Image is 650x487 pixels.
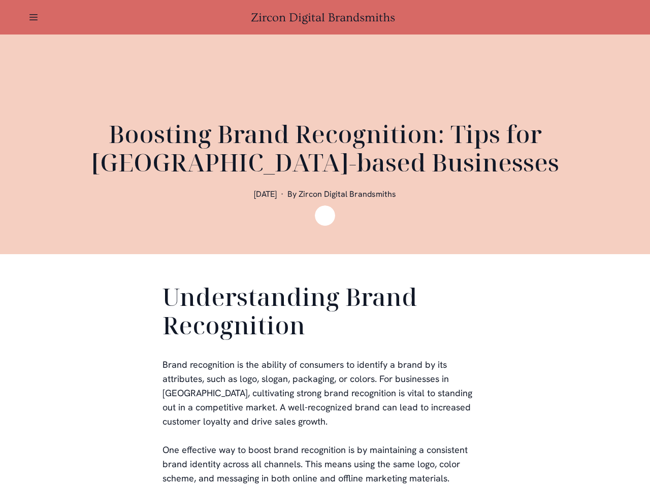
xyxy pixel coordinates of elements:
[251,11,399,24] a: Zircon Digital Brandsmiths
[315,205,335,226] img: Zircon Digital Brandsmiths
[81,120,569,177] h1: Boosting Brand Recognition: Tips for [GEOGRAPHIC_DATA]-based Businesses
[162,358,487,429] p: Brand recognition is the ability of consumers to identify a brand by its attributes, such as logo...
[254,189,277,199] span: [DATE]
[281,189,283,199] span: ·
[162,283,487,343] h2: Understanding Brand Recognition
[287,189,396,199] span: By Zircon Digital Brandsmiths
